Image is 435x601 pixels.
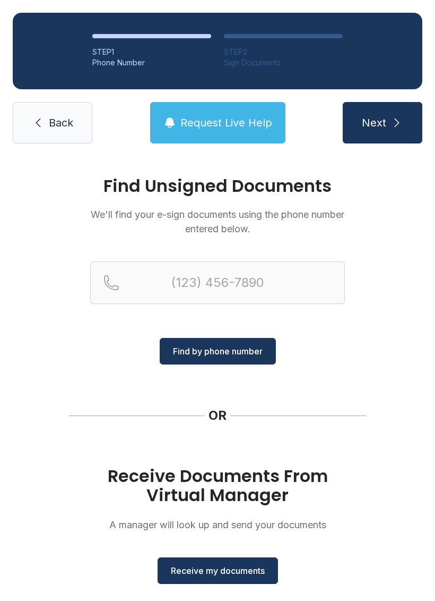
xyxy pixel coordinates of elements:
[92,57,211,68] div: Phone Number
[90,518,345,532] p: A manager will look up and send your documents
[180,115,272,130] span: Request Live Help
[171,564,265,577] span: Receive my documents
[90,467,345,505] h1: Receive Documents From Virtual Manager
[92,47,211,57] div: STEP 1
[208,407,227,424] div: OR
[90,177,345,194] h1: Find Unsigned Documents
[224,47,343,57] div: STEP 2
[173,345,263,358] span: Find by phone number
[224,57,343,68] div: Sign Documents
[362,115,386,130] span: Next
[90,207,345,236] p: We'll find your e-sign documents using the phone number entered below.
[90,261,345,304] input: Reservation phone number
[49,115,73,130] span: Back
